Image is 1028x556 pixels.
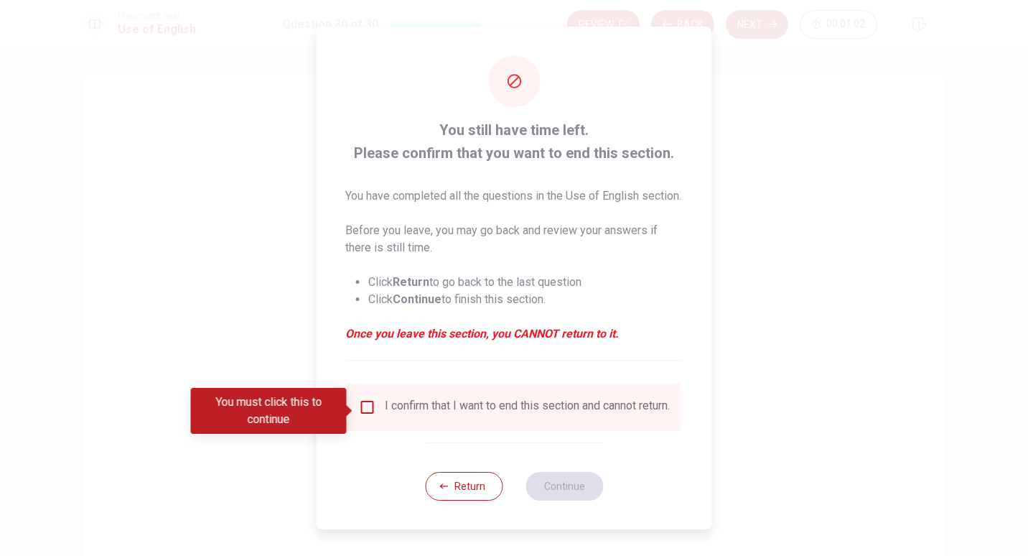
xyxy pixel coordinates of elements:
[359,399,376,416] span: You must click this to continue
[345,325,683,343] em: Once you leave this section, you CANNOT return to it.
[385,399,670,416] div: I confirm that I want to end this section and cannot return.
[368,291,683,308] li: Click to finish this section.
[425,472,503,501] button: Return
[393,292,441,306] strong: Continue
[345,187,683,205] p: You have completed all the questions in the Use of English section.
[191,388,347,434] div: You must click this to continue
[368,274,683,291] li: Click to go back to the last question
[525,472,603,501] button: Continue
[393,275,429,289] strong: Return
[345,119,683,165] span: You still have time left. Please confirm that you want to end this section.
[345,222,683,256] p: Before you leave, you may go back and review your answers if there is still time.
